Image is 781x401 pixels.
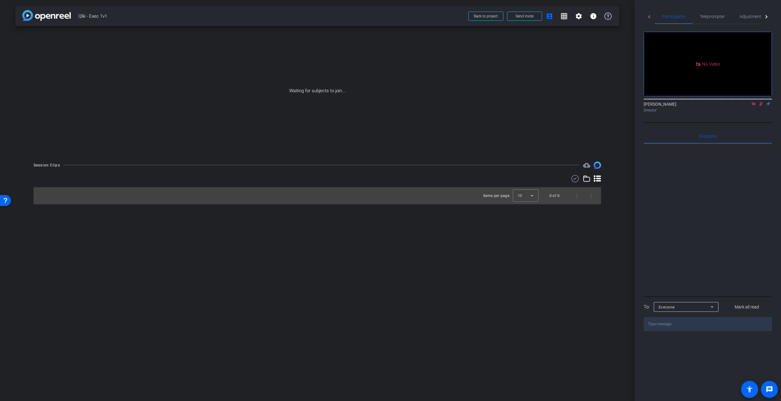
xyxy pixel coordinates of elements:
mat-icon: account_box [546,13,553,20]
span: Send invite [516,14,534,19]
span: Qlik - Exec 1v1 [78,10,465,22]
mat-icon: accessibility [746,386,753,393]
span: Participants [662,14,685,19]
div: Director [644,108,772,113]
span: Everyone [699,134,717,138]
span: Everyone [659,305,675,309]
span: Destinations for your clips [583,162,590,169]
button: Send invite [507,12,542,21]
img: app-logo [22,10,71,21]
div: Items per page: [483,193,510,199]
span: Mark all read [735,304,759,310]
mat-icon: cloud_upload [583,162,590,169]
mat-icon: settings [575,13,582,20]
div: [PERSON_NAME] [644,101,772,113]
mat-icon: grid_on [560,13,568,20]
div: 0 of 0 [549,193,560,199]
mat-icon: info [590,13,597,20]
div: Waiting for subjects to join... [15,26,619,155]
span: Teleprompter [700,14,725,19]
span: No Video [702,61,720,67]
button: Next page [584,188,599,203]
span: Back to project [474,14,498,18]
div: Session Clips [34,162,60,168]
mat-icon: message [766,386,773,393]
div: To: [644,304,650,311]
button: Mark all read [722,301,772,312]
button: Back to project [468,12,503,21]
button: Previous page [569,188,584,203]
span: Adjustments [740,14,764,19]
img: Session clips [594,162,601,169]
